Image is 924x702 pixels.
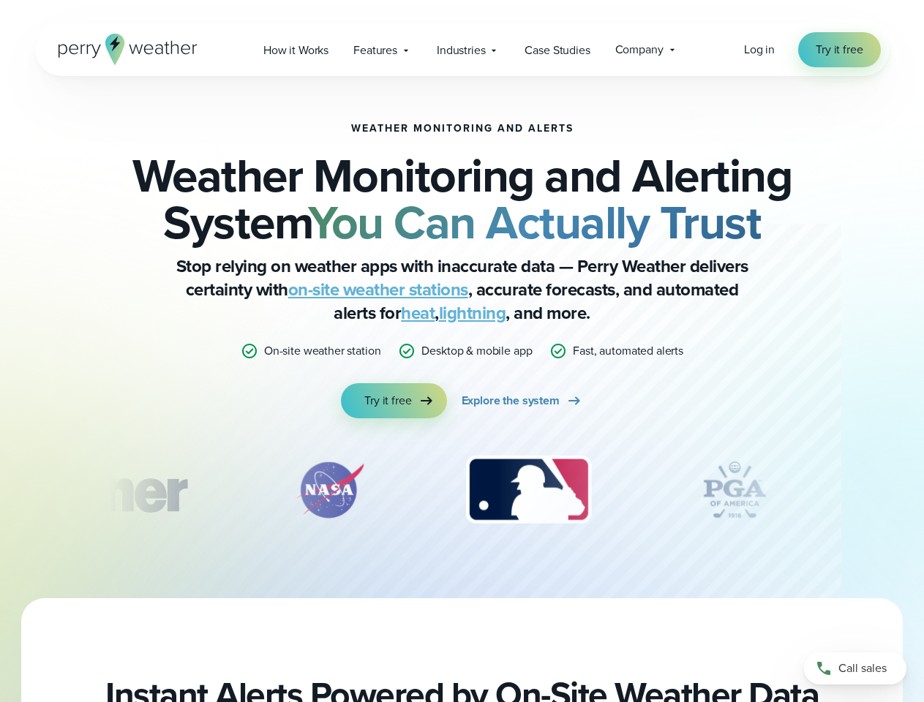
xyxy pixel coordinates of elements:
[451,453,606,526] img: MLB.svg
[462,383,583,418] a: Explore the system
[401,300,435,326] a: heat
[676,453,793,526] img: PGA.svg
[744,41,775,58] span: Log in
[798,32,880,67] a: Try it free
[615,41,664,58] span: Company
[353,42,397,59] span: Features
[351,123,574,135] h1: Weather Monitoring and Alerts
[308,188,761,257] strong: You Can Actually Trust
[421,342,532,360] p: Desktop & mobile app
[676,453,793,526] div: 4 of 12
[838,660,887,677] span: Call sales
[108,453,816,534] div: slideshow
[251,35,341,65] a: How it Works
[512,35,602,65] a: Case Studies
[364,392,411,409] span: Try it free
[744,41,775,58] a: Log in
[573,342,683,360] p: Fast, automated alerts
[439,300,506,326] a: lightning
[462,392,560,409] span: Explore the system
[816,41,863,58] span: Try it free
[437,42,485,59] span: Industries
[804,652,906,684] a: Call sales
[525,42,590,59] span: Case Studies
[170,254,755,325] p: Stop relying on weather apps with inaccurate data — Perry Weather delivers certainty with , accur...
[341,383,446,418] a: Try it free
[108,152,816,246] h2: Weather Monitoring and Alerting System
[264,342,381,360] p: On-site weather station
[263,42,328,59] span: How it Works
[451,453,606,526] div: 3 of 12
[279,453,381,526] img: NASA.svg
[288,276,468,303] a: on-site weather stations
[279,453,381,526] div: 2 of 12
